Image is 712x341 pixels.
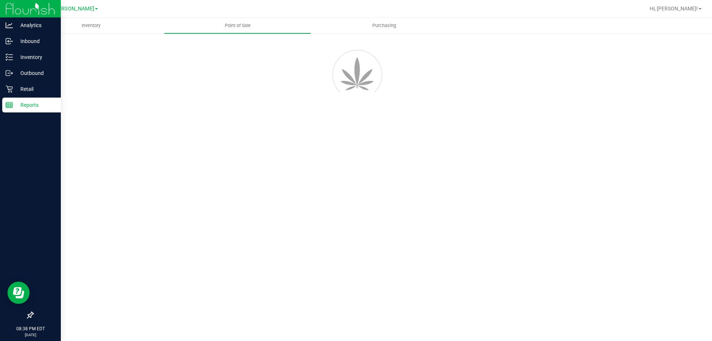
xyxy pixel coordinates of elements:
p: Inventory [13,53,57,62]
span: [PERSON_NAME] [53,6,94,12]
inline-svg: Retail [6,85,13,93]
p: Retail [13,85,57,94]
inline-svg: Inventory [6,53,13,61]
span: Inventory [72,22,111,29]
p: Inbound [13,37,57,46]
span: Purchasing [362,22,406,29]
iframe: Resource center [7,282,30,304]
a: Inventory [18,18,164,33]
a: Purchasing [311,18,457,33]
p: Reports [13,101,57,109]
inline-svg: Inbound [6,37,13,45]
span: Hi, [PERSON_NAME]! [650,6,698,12]
p: Analytics [13,21,57,30]
p: Outbound [13,69,57,78]
span: Point of Sale [215,22,261,29]
inline-svg: Analytics [6,22,13,29]
inline-svg: Reports [6,101,13,109]
inline-svg: Outbound [6,69,13,77]
p: 08:38 PM EDT [3,325,57,332]
p: [DATE] [3,332,57,338]
a: Point of Sale [164,18,311,33]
